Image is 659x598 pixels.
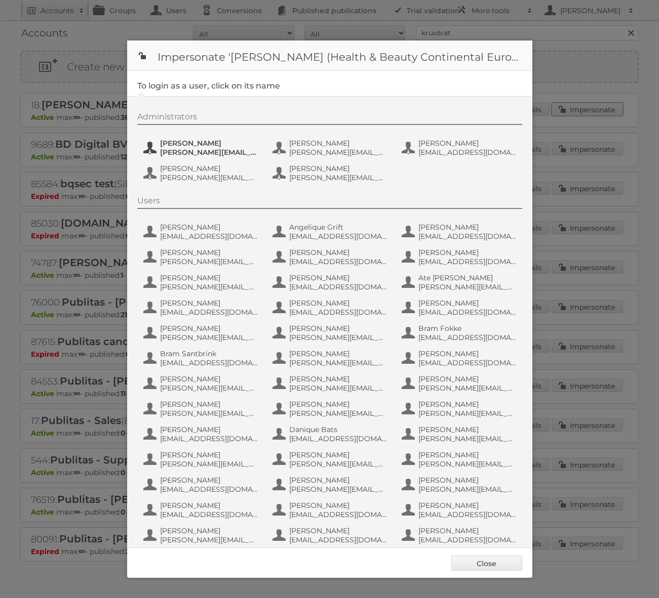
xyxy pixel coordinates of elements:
span: Danique Bats [289,425,387,434]
button: [PERSON_NAME] [EMAIL_ADDRESS][DOMAIN_NAME] [142,424,261,444]
span: [PERSON_NAME][EMAIL_ADDRESS][DOMAIN_NAME] [160,257,258,266]
span: [EMAIL_ADDRESS][DOMAIN_NAME] [289,257,387,266]
button: [PERSON_NAME] [PERSON_NAME][EMAIL_ADDRESS][DOMAIN_NAME] [272,449,391,469]
span: [PERSON_NAME][EMAIL_ADDRESS][DOMAIN_NAME] [160,459,258,468]
span: [PERSON_NAME] [289,139,387,148]
span: [EMAIL_ADDRESS][DOMAIN_NAME] [160,358,258,367]
span: [PERSON_NAME] [289,273,387,282]
button: [PERSON_NAME] [EMAIL_ADDRESS][DOMAIN_NAME] [401,222,520,242]
span: [EMAIL_ADDRESS][DOMAIN_NAME] [418,535,517,544]
button: [PERSON_NAME] [EMAIL_ADDRESS][DOMAIN_NAME] [401,500,520,520]
span: [PERSON_NAME][EMAIL_ADDRESS][DOMAIN_NAME] [160,409,258,418]
button: [PERSON_NAME] [PERSON_NAME][EMAIL_ADDRESS][DOMAIN_NAME] [401,399,520,419]
span: Bram Santbrink [160,349,258,358]
span: [EMAIL_ADDRESS][DOMAIN_NAME] [160,308,258,317]
span: [PERSON_NAME][EMAIL_ADDRESS][DOMAIN_NAME] [289,485,387,494]
button: [PERSON_NAME] [PERSON_NAME][EMAIL_ADDRESS][DOMAIN_NAME] [401,424,520,444]
span: [PERSON_NAME] [418,223,517,232]
span: Bram Fokke [418,324,517,333]
button: [PERSON_NAME] [EMAIL_ADDRESS][DOMAIN_NAME] [401,525,520,545]
span: [PERSON_NAME][EMAIL_ADDRESS][DOMAIN_NAME] [160,282,258,291]
button: [PERSON_NAME] [PERSON_NAME][EMAIL_ADDRESS][DOMAIN_NAME] [142,138,261,158]
button: [PERSON_NAME] [PERSON_NAME][EMAIL_ADDRESS][DOMAIN_NAME] [272,323,391,343]
span: [EMAIL_ADDRESS][DOMAIN_NAME] [418,510,517,519]
button: [PERSON_NAME] [EMAIL_ADDRESS][DOMAIN_NAME] [401,138,520,158]
span: [PERSON_NAME] [160,248,258,257]
legend: To login as a user, click on its name [137,81,280,91]
span: [PERSON_NAME] [289,349,387,358]
a: Close [451,556,522,571]
button: [PERSON_NAME] [EMAIL_ADDRESS][DOMAIN_NAME] [401,348,520,368]
span: [PERSON_NAME] [160,450,258,459]
span: [PERSON_NAME][EMAIL_ADDRESS][DOMAIN_NAME] [160,535,258,544]
span: [PERSON_NAME] [160,164,258,173]
span: [PERSON_NAME][EMAIL_ADDRESS][DOMAIN_NAME] [160,383,258,393]
span: [PERSON_NAME] [289,526,387,535]
div: Administrators [137,112,522,125]
span: [PERSON_NAME][EMAIL_ADDRESS][DOMAIN_NAME] [289,409,387,418]
span: [PERSON_NAME] [160,400,258,409]
span: [EMAIL_ADDRESS][DOMAIN_NAME] [289,308,387,317]
span: Ate [PERSON_NAME] [418,273,517,282]
button: [PERSON_NAME] [PERSON_NAME][EMAIL_ADDRESS][DOMAIN_NAME] [142,247,261,267]
button: [PERSON_NAME] [PERSON_NAME][EMAIL_ADDRESS][DOMAIN_NAME] [272,475,391,495]
span: [PERSON_NAME] [160,425,258,434]
span: Angelique Grift [289,223,387,232]
span: [PERSON_NAME] [418,349,517,358]
span: [PERSON_NAME][EMAIL_ADDRESS][DOMAIN_NAME] [418,383,517,393]
button: [PERSON_NAME] [EMAIL_ADDRESS][DOMAIN_NAME] [142,297,261,318]
button: Bram Santbrink [EMAIL_ADDRESS][DOMAIN_NAME] [142,348,261,368]
button: Bram Fokke [EMAIL_ADDRESS][DOMAIN_NAME] [401,323,520,343]
span: [EMAIL_ADDRESS][DOMAIN_NAME] [289,510,387,519]
span: [PERSON_NAME] [160,273,258,282]
span: [PERSON_NAME][EMAIL_ADDRESS][DOMAIN_NAME] [289,148,387,157]
span: [EMAIL_ADDRESS][DOMAIN_NAME] [160,510,258,519]
span: [PERSON_NAME] [418,476,517,485]
span: [PERSON_NAME] [160,526,258,535]
span: [EMAIL_ADDRESS][DOMAIN_NAME] [289,535,387,544]
span: [PERSON_NAME] [289,476,387,485]
span: [EMAIL_ADDRESS][DOMAIN_NAME] [160,485,258,494]
h1: Impersonate '[PERSON_NAME] (Health & Beauty Continental Europe) B.V.' [127,40,532,71]
span: [PERSON_NAME][EMAIL_ADDRESS][DOMAIN_NAME] [418,434,517,443]
span: [PERSON_NAME][EMAIL_ADDRESS][DOMAIN_NAME] [160,148,258,157]
span: [EMAIL_ADDRESS][DOMAIN_NAME] [418,358,517,367]
button: [PERSON_NAME] [EMAIL_ADDRESS][DOMAIN_NAME] [272,247,391,267]
span: [PERSON_NAME][EMAIL_ADDRESS][DOMAIN_NAME] [289,383,387,393]
button: [PERSON_NAME] [PERSON_NAME][EMAIL_ADDRESS][DOMAIN_NAME] [142,399,261,419]
button: [PERSON_NAME] [EMAIL_ADDRESS][DOMAIN_NAME] [142,500,261,520]
button: [PERSON_NAME] [EMAIL_ADDRESS][DOMAIN_NAME] [142,475,261,495]
span: [EMAIL_ADDRESS][DOMAIN_NAME] [418,308,517,317]
button: [PERSON_NAME] [PERSON_NAME][EMAIL_ADDRESS][DOMAIN_NAME] [401,373,520,394]
span: [EMAIL_ADDRESS][DOMAIN_NAME] [289,232,387,241]
button: Angelique Grift [EMAIL_ADDRESS][DOMAIN_NAME] [272,222,391,242]
button: [PERSON_NAME] [EMAIL_ADDRESS][DOMAIN_NAME] [272,500,391,520]
button: [PERSON_NAME] [PERSON_NAME][EMAIL_ADDRESS][DOMAIN_NAME] [142,272,261,292]
span: [PERSON_NAME][EMAIL_ADDRESS][DOMAIN_NAME] [289,333,387,342]
span: [EMAIL_ADDRESS][DOMAIN_NAME] [418,333,517,342]
button: [PERSON_NAME] [EMAIL_ADDRESS][DOMAIN_NAME] [142,222,261,242]
button: [PERSON_NAME] [PERSON_NAME][EMAIL_ADDRESS][DOMAIN_NAME] [401,475,520,495]
span: [PERSON_NAME] [289,374,387,383]
button: [PERSON_NAME] [EMAIL_ADDRESS][DOMAIN_NAME] [272,525,391,545]
button: [PERSON_NAME] [PERSON_NAME][EMAIL_ADDRESS][DOMAIN_NAME] [142,449,261,469]
span: [PERSON_NAME][EMAIL_ADDRESS][DOMAIN_NAME] [160,333,258,342]
span: [PERSON_NAME][EMAIL_ADDRESS][DOMAIN_NAME] [418,485,517,494]
span: [PERSON_NAME] [289,400,387,409]
span: [PERSON_NAME] [160,374,258,383]
button: [PERSON_NAME] [PERSON_NAME][EMAIL_ADDRESS][DOMAIN_NAME] [272,348,391,368]
span: [PERSON_NAME] [289,164,387,173]
span: [PERSON_NAME] [418,501,517,510]
span: [PERSON_NAME] [418,374,517,383]
span: [EMAIL_ADDRESS][DOMAIN_NAME] [289,282,387,291]
span: [PERSON_NAME] [160,324,258,333]
button: [PERSON_NAME] [PERSON_NAME][EMAIL_ADDRESS][DOMAIN_NAME] [142,373,261,394]
span: [PERSON_NAME] [289,501,387,510]
button: [PERSON_NAME] [EMAIL_ADDRESS][DOMAIN_NAME] [401,247,520,267]
span: [EMAIL_ADDRESS][DOMAIN_NAME] [418,148,517,157]
button: [PERSON_NAME] [EMAIL_ADDRESS][DOMAIN_NAME] [272,297,391,318]
span: [EMAIL_ADDRESS][DOMAIN_NAME] [160,434,258,443]
span: [PERSON_NAME] [160,501,258,510]
span: [PERSON_NAME] [418,298,517,308]
span: [PERSON_NAME] [160,476,258,485]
